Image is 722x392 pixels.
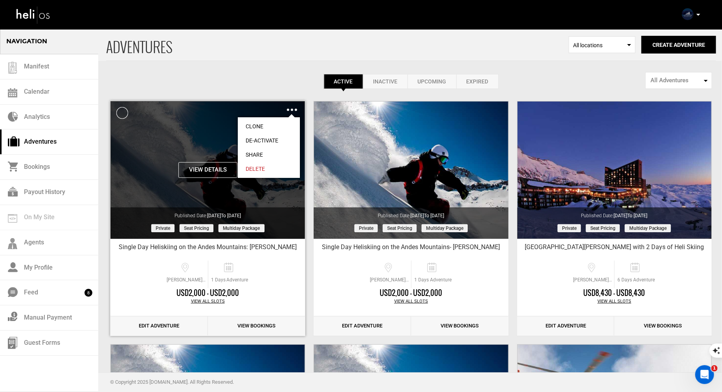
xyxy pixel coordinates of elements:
span: 8 [85,289,92,297]
div: Published Date: [517,207,712,219]
a: Edit Adventure [110,316,208,336]
a: Inactive [363,74,408,89]
span: [PERSON_NAME][GEOGRAPHIC_DATA], [GEOGRAPHIC_DATA], [GEOGRAPHIC_DATA] [368,277,411,283]
div: View All Slots [110,298,305,305]
div: View All Slots [314,298,508,305]
img: calendar.svg [8,88,17,98]
a: Edit Adventure [314,316,411,336]
div: View All Slots [517,298,712,305]
a: Clone [238,119,300,133]
a: Share [238,148,300,162]
span: Private [558,224,581,232]
img: 9c1864d4b621a9b97a927ae13930b216.png [682,8,694,20]
a: View Bookings [208,316,305,336]
img: on_my_site.svg [8,214,17,223]
img: heli-logo [16,4,51,25]
div: USD2,000 - USD2,000 [314,288,508,298]
span: Private [151,224,175,232]
div: USD2,000 - USD2,000 [110,288,305,298]
button: View Details [178,162,237,178]
span: All locations [573,41,631,49]
span: [DATE] [410,213,444,218]
span: Seat Pricing [180,224,213,232]
a: Expired [456,74,499,89]
span: 6 Days Adventure [615,277,658,283]
span: to [DATE] [628,213,648,218]
div: [GEOGRAPHIC_DATA][PERSON_NAME] with 2 Days of Heli Skiing [517,243,712,255]
span: 1 Days Adventure [412,277,454,283]
iframe: Intercom live chat [695,365,714,384]
a: De-Activate [238,133,300,148]
span: [PERSON_NAME][GEOGRAPHIC_DATA], [GEOGRAPHIC_DATA], [GEOGRAPHIC_DATA] [165,277,208,283]
button: Create Adventure [641,36,716,54]
span: to [DATE] [424,213,444,218]
span: [DATE] [614,213,648,218]
img: images [287,109,297,111]
span: Seat Pricing [383,224,417,232]
img: agents-icon.svg [8,238,17,250]
span: 1 Days Adventure [208,277,251,283]
span: Select box activate [569,36,636,53]
span: All Adventures [650,76,702,85]
div: Published Date: [314,207,508,219]
a: Edit Adventure [517,316,615,336]
span: Seat Pricing [586,224,620,232]
a: Delete [238,162,300,176]
span: [PERSON_NAME][GEOGRAPHIC_DATA], [GEOGRAPHIC_DATA], [GEOGRAPHIC_DATA] [571,277,614,283]
span: Multiday package [625,224,671,232]
div: Single Day Heliskiing on the Andes Mountains: [PERSON_NAME] [110,243,305,255]
span: Multiday package [219,224,265,232]
a: Active [324,74,363,89]
a: Upcoming [408,74,456,89]
div: Single Day Heliskiing on the Andes Mountains- [PERSON_NAME] [314,243,508,255]
div: Published Date: [110,207,305,219]
span: Private [355,224,378,232]
button: All Adventures [645,72,712,89]
a: View Bookings [614,316,712,336]
img: guest-list.svg [7,62,18,74]
div: USD8,430 - USD8,430 [517,288,712,298]
span: [DATE] [207,213,241,218]
span: ADVENTURES [106,29,569,61]
a: View Bookings [411,316,509,336]
span: to [DATE] [221,213,241,218]
span: Multiday package [422,224,468,232]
